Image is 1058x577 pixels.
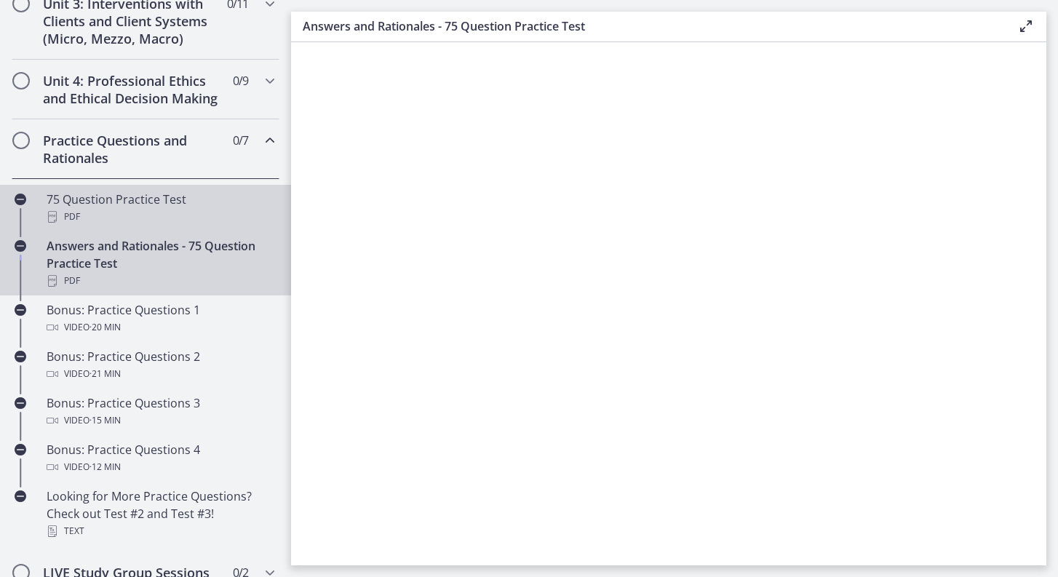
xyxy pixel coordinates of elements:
div: Video [47,412,274,429]
div: PDF [47,208,274,226]
div: Answers and Rationales - 75 Question Practice Test [47,237,274,290]
span: · 20 min [90,319,121,336]
div: Video [47,319,274,336]
div: Text [47,522,274,540]
div: Bonus: Practice Questions 4 [47,441,274,476]
div: Video [47,458,274,476]
div: Bonus: Practice Questions 1 [47,301,274,336]
span: 0 / 9 [233,72,248,89]
span: · 21 min [90,365,121,383]
h3: Answers and Rationales - 75 Question Practice Test [303,17,994,35]
span: · 12 min [90,458,121,476]
div: PDF [47,272,274,290]
div: Bonus: Practice Questions 2 [47,348,274,383]
div: Looking for More Practice Questions? Check out Test #2 and Test #3! [47,488,274,540]
span: 0 / 7 [233,132,248,149]
h2: Practice Questions and Rationales [43,132,220,167]
span: · 15 min [90,412,121,429]
div: Video [47,365,274,383]
h2: Unit 4: Professional Ethics and Ethical Decision Making [43,72,220,107]
div: Bonus: Practice Questions 3 [47,394,274,429]
div: 75 Question Practice Test [47,191,274,226]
